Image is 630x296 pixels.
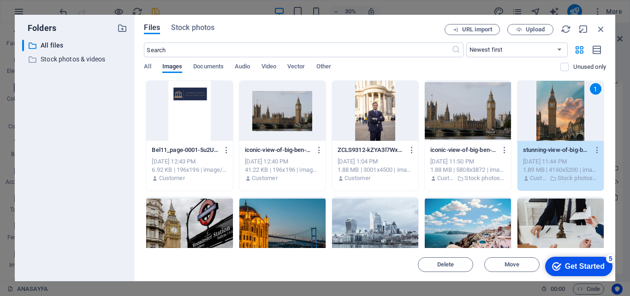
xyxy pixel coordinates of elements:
i: Create new folder [117,23,127,33]
p: Customer [252,174,278,182]
div: [DATE] 11:44 PM [523,157,598,166]
span: Stock photos [171,22,214,33]
p: Stock photos & videos [558,174,598,182]
button: URL import [445,24,500,35]
p: Stock photos & videos [41,54,111,65]
p: ZCLS9312-kZYA3l7WxULWnWWMVQZKaQ.jpg [338,146,404,154]
p: Displays only files that are not in use on the website. Files added during this session can still... [573,63,606,71]
div: 1.88 MB | 3001x4500 | image/jpeg [338,166,413,174]
div: 1.89 MB | 4160x5200 | image/jpeg [523,166,598,174]
p: Stock photos & videos [464,174,505,182]
p: Bel11_page-0001-5u2UyPKtncZqTOG_hwyZHg-DRZFL7WUf-pt1JaFNEpIww.png [152,146,219,154]
div: By: Customer | Folder: Stock photos & videos [523,174,598,182]
p: All files [41,40,111,51]
button: Delete [418,257,473,272]
p: iconic-view-of-big-ben-and-westminster-palace-from-across-the-river-thames-in-london-OPFOOisBDwm7... [245,146,312,154]
div: [DATE] 1:04 PM [338,157,413,166]
div: Stock photos & videos [22,54,127,65]
div: [DATE] 11:50 PM [430,157,505,166]
div: ​ [22,40,24,51]
p: stunning-view-of-big-ben-and-westminster-bridge-at-sunset-in-london-england-QRXCF6bQGweURAnwnX1Kg... [523,146,590,154]
span: Other [316,61,331,74]
i: Close [596,24,606,34]
div: 5 [68,2,77,11]
p: iconic-view-of-big-ben-and-[GEOGRAPHIC_DATA]-from-[GEOGRAPHIC_DATA]-thames-in-[GEOGRAPHIC_DATA]-[... [430,146,497,154]
span: Files [144,22,160,33]
button: Move [484,257,540,272]
i: Reload [561,24,571,34]
span: Move [505,262,519,267]
div: 6.92 KB | 196x196 | image/png [152,166,227,174]
p: Folders [22,22,56,34]
span: Images [162,61,183,74]
div: 1.88 MB | 5808x3872 | image/jpeg [430,166,505,174]
div: [DATE] 12:43 PM [152,157,227,166]
p: Customer [159,174,185,182]
span: Delete [437,262,454,267]
p: Customer [437,174,455,182]
div: 41.22 KB | 196x196 | image/png [245,166,320,174]
div: 1 [590,83,601,95]
span: Audio [235,61,250,74]
button: Upload [507,24,553,35]
span: Documents [193,61,224,74]
span: All [144,61,151,74]
p: Customer [345,174,370,182]
span: Video [262,61,276,74]
div: [DATE] 12:40 PM [245,157,320,166]
input: Search [144,42,451,57]
div: Get Started 5 items remaining, 0% complete [7,5,75,24]
div: Get Started [27,10,67,18]
i: Minimize [578,24,588,34]
span: Upload [526,27,545,32]
span: URL import [462,27,492,32]
p: Customer [530,174,547,182]
span: Vector [287,61,305,74]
